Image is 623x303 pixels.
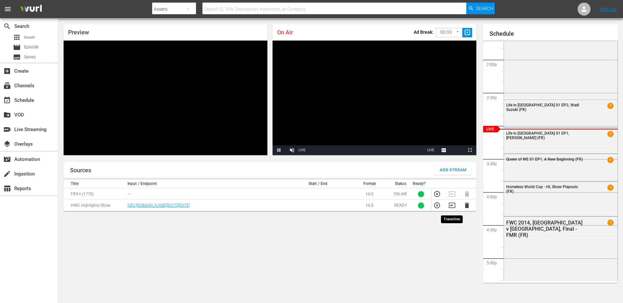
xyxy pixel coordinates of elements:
[13,53,21,61] span: Series
[607,185,614,191] span: 1
[16,2,47,17] img: ans4CAIJ8jUAAAAAAAAAAAAAAAAAAAAAAAAgQb4GAAAAAAAAAAAAAAAAAAAAAAAAJMjXAAAAAAAAAAAAAAAAAAAAAAAAgAT5G...
[600,6,617,12] a: Sign Out
[64,179,126,188] th: Title
[607,157,614,163] span: 1
[490,30,618,37] h1: Schedule
[3,82,11,90] span: Channels
[436,26,462,39] div: 00:30
[286,145,299,155] button: Unmute
[463,145,476,155] button: Fullscreen
[506,131,569,140] span: Life in [GEOGRAPHIC_DATA] S1 EP1, [PERSON_NAME] (FR)
[427,148,434,152] span: LIVE
[287,179,349,188] th: Start / End
[24,54,36,60] span: Series
[3,140,11,148] span: Overlays
[607,103,614,109] span: 1
[3,185,11,192] span: Reports
[476,3,493,14] span: Search
[437,145,450,155] button: Captions
[466,3,495,14] button: Search
[3,22,11,30] span: Search
[349,188,390,200] td: HLS
[464,29,471,36] span: slideshow_sharp
[126,188,287,200] td: ---
[64,188,126,200] td: FIFA+ (1778)
[506,185,578,194] span: Homeless World Cup - HL Show Playouts (FR)
[13,43,21,51] span: Episode
[273,41,476,155] div: Video Player
[3,67,11,75] span: Create
[3,170,11,178] span: Ingestion
[70,167,91,174] h1: Sources
[24,34,35,41] span: Asset
[411,179,432,188] th: Ready?
[3,111,11,119] span: VOD
[440,166,467,174] span: Add Stream
[64,200,126,211] td: HWC Highlights Show
[126,179,287,188] th: Input / Endpoint
[390,179,411,188] th: Status
[3,155,11,163] span: Automation
[506,157,583,162] span: Queen of WE S1 EP1, A New Beginning (FR)
[506,220,586,238] div: FWC 2014, [GEOGRAPHIC_DATA] v [GEOGRAPHIC_DATA], Final - FMR (FR)
[463,202,470,209] button: Delete
[299,145,306,155] div: LIVE
[273,145,286,155] button: Pause
[349,200,390,211] td: HLS
[607,219,614,225] span: 1
[414,30,434,35] p: Ad Break:
[68,29,89,36] span: Preview
[4,5,12,13] span: menu
[24,44,39,50] span: Episode
[434,202,441,209] button: Preview Stream
[349,179,390,188] th: Format
[277,29,293,36] span: On Air
[128,203,190,208] a: [URL][DOMAIN_NAME][DATE][DATE]
[390,200,411,211] td: READY
[434,190,441,198] button: Preview Stream
[450,145,463,155] button: Picture-in-Picture
[424,145,437,155] button: Seek to live, currently playing live
[390,188,411,200] td: ON AIR
[607,131,614,137] span: 1
[13,33,21,41] span: Asset
[3,126,11,133] span: Live Streaming
[506,103,579,112] span: Life in [GEOGRAPHIC_DATA] S1 EP3, Wadi Suzuki (FR)
[3,96,11,104] span: Schedule
[435,165,471,175] button: Add Stream
[64,41,267,155] div: Video Player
